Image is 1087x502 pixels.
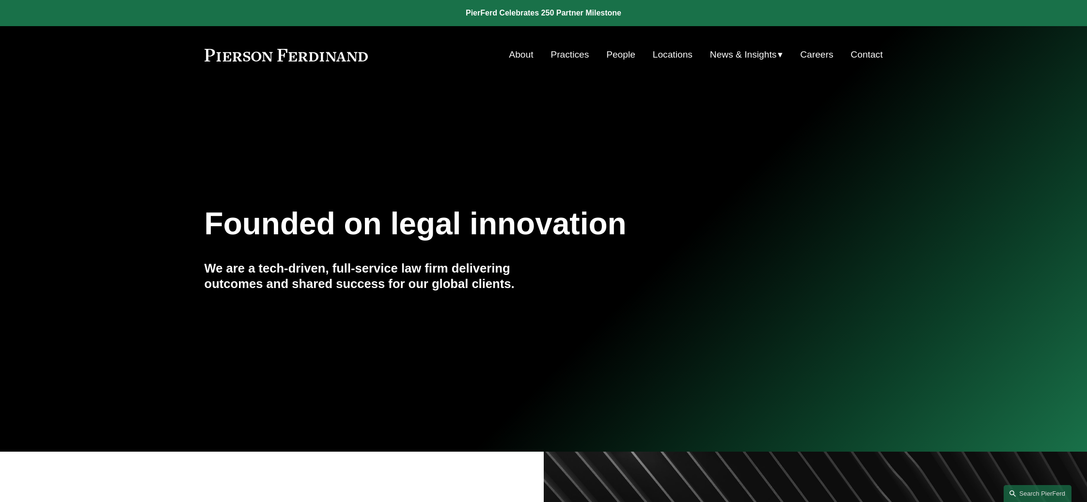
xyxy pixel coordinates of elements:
[606,46,635,64] a: People
[800,46,833,64] a: Careers
[509,46,533,64] a: About
[551,46,589,64] a: Practices
[710,46,777,63] span: News & Insights
[205,260,544,292] h4: We are a tech-driven, full-service law firm delivering outcomes and shared success for our global...
[851,46,882,64] a: Contact
[653,46,693,64] a: Locations
[710,46,783,64] a: folder dropdown
[205,206,770,242] h1: Founded on legal innovation
[1004,485,1071,502] a: Search this site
